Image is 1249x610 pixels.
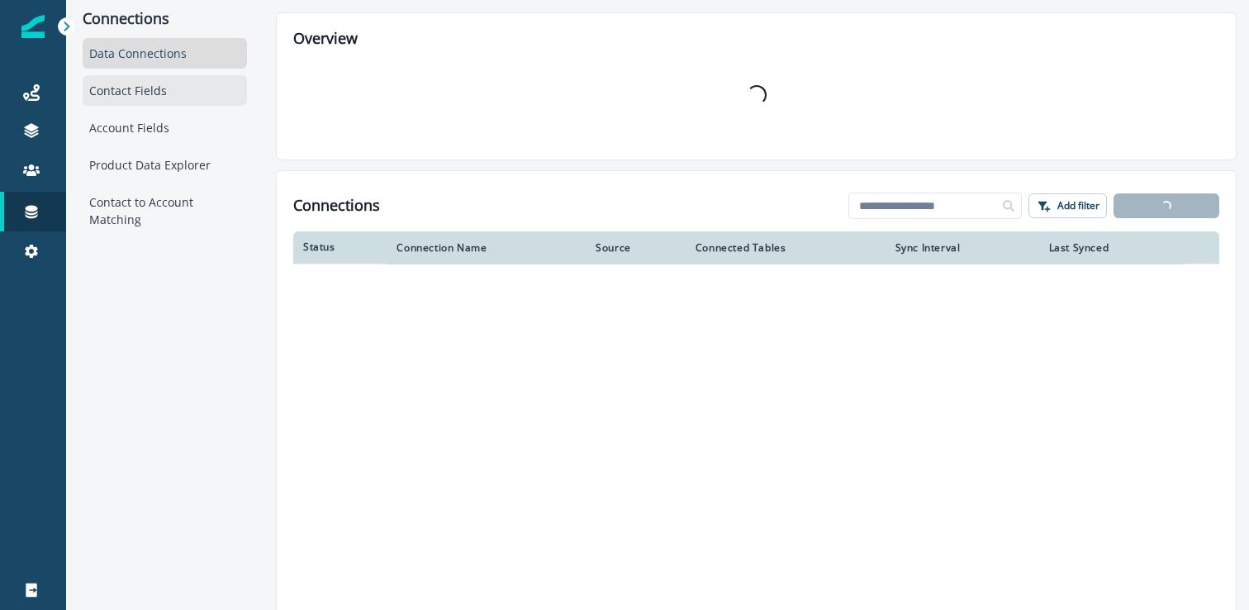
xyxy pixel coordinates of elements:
[1057,200,1099,212] p: Add filter
[83,10,247,28] p: Connections
[397,241,576,255] div: Connection Name
[83,150,247,180] div: Product Data Explorer
[895,241,1029,255] div: Sync Interval
[21,15,45,38] img: Inflection
[83,112,247,143] div: Account Fields
[1028,193,1107,218] button: Add filter
[303,241,377,254] div: Status
[696,241,876,255] div: Connected Tables
[293,197,380,215] h1: Connections
[293,30,1219,48] h2: Overview
[83,75,247,106] div: Contact Fields
[83,38,247,69] div: Data Connections
[83,187,247,235] div: Contact to Account Matching
[1049,241,1174,255] div: Last Synced
[596,241,676,255] div: Source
